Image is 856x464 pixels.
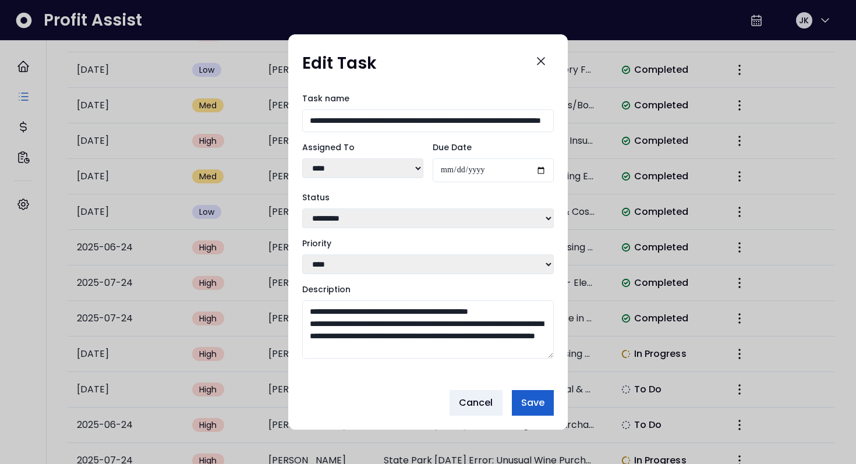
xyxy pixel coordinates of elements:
[302,284,554,296] label: Description
[433,141,554,154] label: Due Date
[302,238,554,250] label: Priority
[528,48,554,74] button: Close
[302,141,423,154] label: Assigned To
[302,93,554,105] label: Task name
[302,53,377,74] h1: Edit Task
[521,396,544,410] span: Save
[512,390,554,416] button: Save
[302,192,554,204] label: Status
[450,390,503,416] button: Cancel
[459,396,493,410] span: Cancel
